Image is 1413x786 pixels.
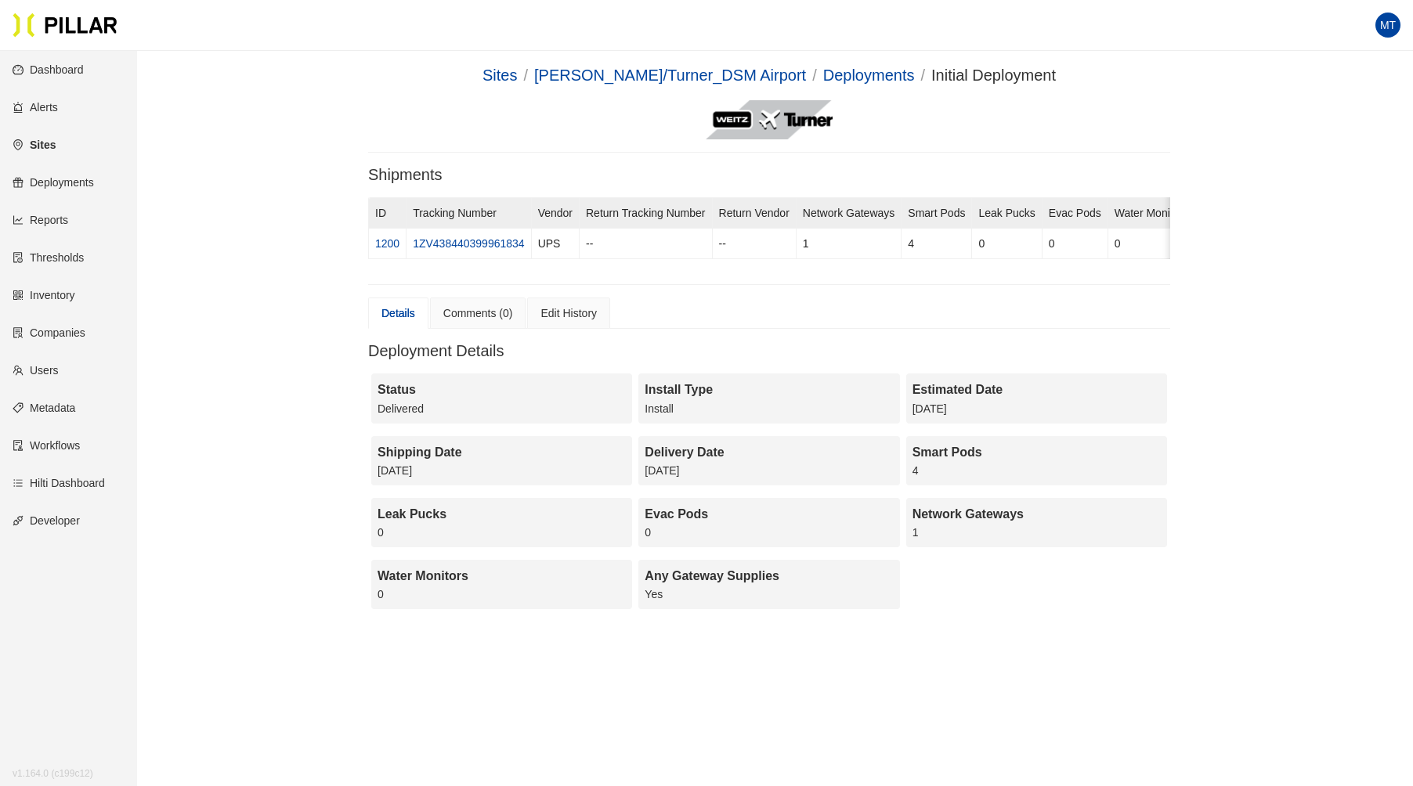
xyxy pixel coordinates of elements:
th: Tracking Number [407,198,531,229]
img: Weitz/Turner [706,100,833,139]
a: exceptionThresholds [13,251,84,264]
div: Leak Pucks [378,504,626,524]
td: 0 [1108,229,1195,259]
td: -- [580,229,713,259]
th: Vendor [532,198,580,229]
h3: Shipments [368,165,468,185]
a: environmentSites [13,139,56,151]
a: 1200 [375,237,399,250]
div: Details [381,305,415,322]
th: Evac Pods [1043,198,1108,229]
div: Yes [645,586,893,603]
span: / [812,67,817,84]
div: 1 [912,524,1161,541]
a: barsHilti Dashboard [13,477,105,489]
div: 4 [912,462,1161,479]
a: 1ZV438440399961834 [413,237,524,250]
a: Deployments [823,67,915,84]
span: / [920,67,925,84]
td: 1 [797,229,902,259]
td: UPS [532,229,580,259]
div: Delivered [378,400,626,417]
div: 0 [378,586,626,603]
a: Sites [482,67,517,84]
a: qrcodeInventory [13,289,75,301]
div: Any Gateway Supplies [645,566,893,586]
div: [DATE] [645,462,893,479]
a: giftDeployments [13,176,94,189]
a: alertAlerts [13,101,58,114]
td: 0 [972,229,1042,259]
a: teamUsers [13,364,59,377]
img: Pillar Technologies [13,13,117,38]
div: Water Monitors [378,566,626,586]
a: solutionCompanies [13,326,85,339]
div: 0 [645,524,893,541]
td: 4 [902,229,972,259]
div: Delivery Date [645,442,893,462]
div: Install Type [645,380,893,399]
th: Leak Pucks [972,198,1042,229]
th: Smart Pods [902,198,972,229]
th: Water Monitors [1108,198,1195,229]
div: Network Gateways [912,504,1161,524]
div: 0 [378,524,626,541]
th: Return Tracking Number [580,198,713,229]
a: line-chartReports [13,214,68,226]
span: / [523,67,528,84]
a: dashboardDashboard [13,63,84,76]
div: Smart Pods [912,442,1161,462]
th: ID [369,198,407,229]
th: Network Gateways [797,198,902,229]
div: [DATE] [912,400,1161,417]
a: [PERSON_NAME]/Turner_DSM Airport [534,67,806,84]
a: auditWorkflows [13,439,80,452]
div: Shipping Date [378,442,626,462]
a: tagMetadata [13,402,75,414]
div: Comments (0) [443,305,513,322]
span: Initial Deployment [931,67,1056,84]
div: Edit History [540,305,597,322]
td: -- [713,229,797,259]
div: [DATE] [378,462,626,479]
div: Estimated Date [912,380,1161,399]
div: Status [378,380,626,399]
td: 0 [1043,229,1108,259]
div: Install [645,400,893,417]
th: Return Vendor [713,198,797,229]
div: Evac Pods [645,504,893,524]
span: MT [1380,13,1396,38]
h3: Deployment Details [368,341,1170,361]
a: apiDeveloper [13,514,80,527]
